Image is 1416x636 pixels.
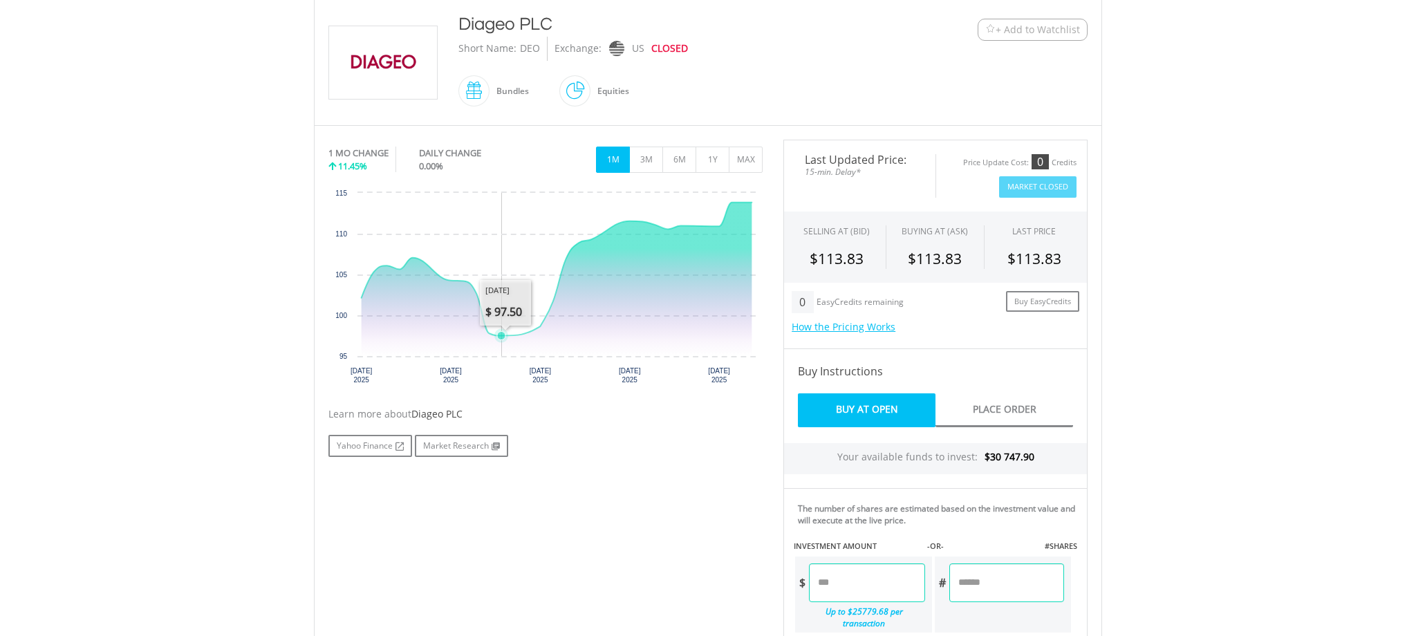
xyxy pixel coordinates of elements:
[795,602,925,633] div: Up to $25779.68 per transaction
[935,393,1073,427] a: Place Order
[411,407,463,420] span: Diageo PLC
[328,147,389,160] div: 1 MO CHANGE
[792,291,813,313] div: 0
[328,407,763,421] div: Learn more about
[335,312,347,319] text: 100
[794,541,877,552] label: INVESTMENT AMOUNT
[335,230,347,238] text: 110
[419,160,443,172] span: 0.00%
[935,563,949,602] div: #
[798,503,1081,526] div: The number of shares are estimated based on the investment value and will execute at the live price.
[596,147,630,173] button: 1M
[530,367,552,384] text: [DATE] 2025
[792,320,895,333] a: How the Pricing Works
[520,37,540,61] div: DEO
[708,367,730,384] text: [DATE] 2025
[609,41,624,57] img: nasdaq.png
[1032,154,1049,169] div: 0
[651,37,688,61] div: CLOSED
[1006,291,1079,312] a: Buy EasyCredits
[351,367,373,384] text: [DATE] 2025
[415,435,508,457] a: Market Research
[996,23,1080,37] span: + Add to Watchlist
[803,225,870,237] div: SELLING AT (BID)
[497,332,505,340] path: Friday, 1 Aug 2025, 97.495.
[810,249,864,268] span: $113.83
[629,147,663,173] button: 3M
[338,160,367,172] span: 11.45%
[1012,225,1056,237] div: LAST PRICE
[555,37,602,61] div: Exchange:
[985,24,996,35] img: Watchlist
[794,154,925,165] span: Last Updated Price:
[798,393,935,427] a: Buy At Open
[963,158,1029,168] div: Price Update Cost:
[419,147,528,160] div: DAILY CHANGE
[662,147,696,173] button: 6M
[978,19,1088,41] button: Watchlist + Add to Watchlist
[794,165,925,178] span: 15-min. Delay*
[1007,249,1061,268] span: $113.83
[985,450,1034,463] span: $30 747.90
[795,563,809,602] div: $
[335,189,347,197] text: 115
[328,186,763,393] svg: Interactive chart
[490,75,529,108] div: Bundles
[784,443,1087,474] div: Your available funds to invest:
[1052,158,1077,168] div: Credits
[902,225,968,237] span: BUYING AT (ASK)
[458,12,893,37] div: Diageo PLC
[328,186,763,393] div: Chart. Highcharts interactive chart.
[798,363,1073,380] h4: Buy Instructions
[999,176,1077,198] button: Market Closed
[927,541,944,552] label: -OR-
[619,367,641,384] text: [DATE] 2025
[817,297,904,309] div: EasyCredits remaining
[458,37,516,61] div: Short Name:
[339,353,348,360] text: 95
[440,367,462,384] text: [DATE] 2025
[331,26,435,99] img: EQU.US.DEO.png
[632,37,644,61] div: US
[590,75,629,108] div: Equities
[729,147,763,173] button: MAX
[328,435,412,457] a: Yahoo Finance
[335,271,347,279] text: 105
[908,249,962,268] span: $113.83
[1045,541,1077,552] label: #SHARES
[696,147,729,173] button: 1Y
